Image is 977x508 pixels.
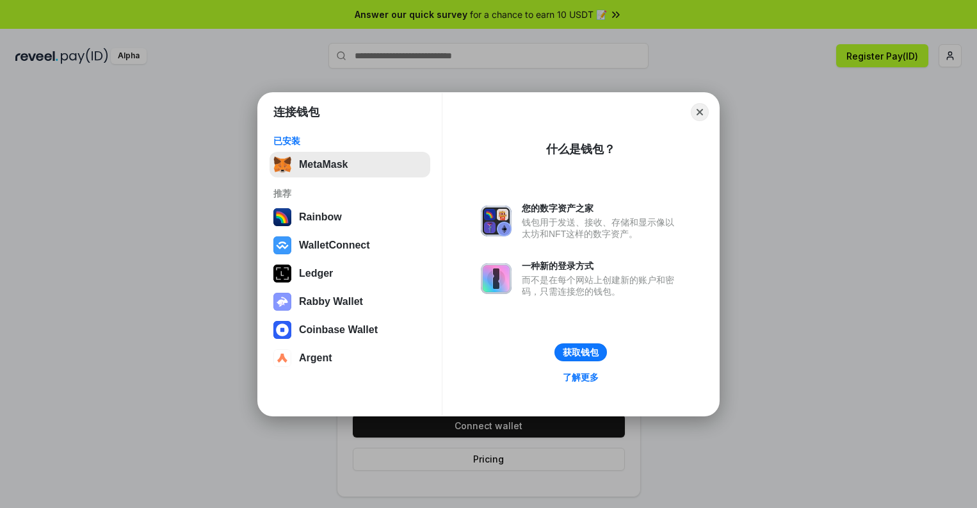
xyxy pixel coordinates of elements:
div: 一种新的登录方式 [522,260,681,272]
div: Rabby Wallet [299,296,363,307]
button: Rainbow [270,204,430,230]
div: 您的数字资产之家 [522,202,681,214]
img: svg+xml,%3Csvg%20xmlns%3D%22http%3A%2F%2Fwww.w3.org%2F2000%2Fsvg%22%20width%3D%2228%22%20height%3... [273,265,291,283]
div: 而不是在每个网站上创建新的账户和密码，只需连接您的钱包。 [522,274,681,297]
div: 钱包用于发送、接收、存储和显示像以太坊和NFT这样的数字资产。 [522,217,681,240]
img: svg+xml,%3Csvg%20xmlns%3D%22http%3A%2F%2Fwww.w3.org%2F2000%2Fsvg%22%20fill%3D%22none%22%20viewBox... [273,293,291,311]
button: WalletConnect [270,233,430,258]
button: Coinbase Wallet [270,317,430,343]
img: svg+xml,%3Csvg%20width%3D%22120%22%20height%3D%22120%22%20viewBox%3D%220%200%20120%20120%22%20fil... [273,208,291,226]
div: MetaMask [299,159,348,170]
div: 获取钱包 [563,347,599,358]
img: svg+xml,%3Csvg%20xmlns%3D%22http%3A%2F%2Fwww.w3.org%2F2000%2Fsvg%22%20fill%3D%22none%22%20viewBox... [481,263,512,294]
div: Rainbow [299,211,342,223]
div: 了解更多 [563,372,599,383]
div: Coinbase Wallet [299,324,378,336]
button: 获取钱包 [554,343,607,361]
img: svg+xml,%3Csvg%20xmlns%3D%22http%3A%2F%2Fwww.w3.org%2F2000%2Fsvg%22%20fill%3D%22none%22%20viewBox... [481,206,512,236]
button: Ledger [270,261,430,286]
button: Argent [270,345,430,371]
img: svg+xml,%3Csvg%20fill%3D%22none%22%20height%3D%2233%22%20viewBox%3D%220%200%2035%2033%22%20width%... [273,156,291,174]
img: svg+xml,%3Csvg%20width%3D%2228%22%20height%3D%2228%22%20viewBox%3D%220%200%2028%2028%22%20fill%3D... [273,236,291,254]
div: 已安装 [273,135,426,147]
button: Rabby Wallet [270,289,430,315]
img: svg+xml,%3Csvg%20width%3D%2228%22%20height%3D%2228%22%20viewBox%3D%220%200%2028%2028%22%20fill%3D... [273,349,291,367]
div: Ledger [299,268,333,279]
div: Argent [299,352,332,364]
div: 推荐 [273,188,426,199]
button: Close [691,103,709,121]
img: svg+xml,%3Csvg%20width%3D%2228%22%20height%3D%2228%22%20viewBox%3D%220%200%2028%2028%22%20fill%3D... [273,321,291,339]
div: WalletConnect [299,240,370,251]
button: MetaMask [270,152,430,177]
div: 什么是钱包？ [546,142,615,157]
a: 了解更多 [555,369,606,386]
h1: 连接钱包 [273,104,319,120]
